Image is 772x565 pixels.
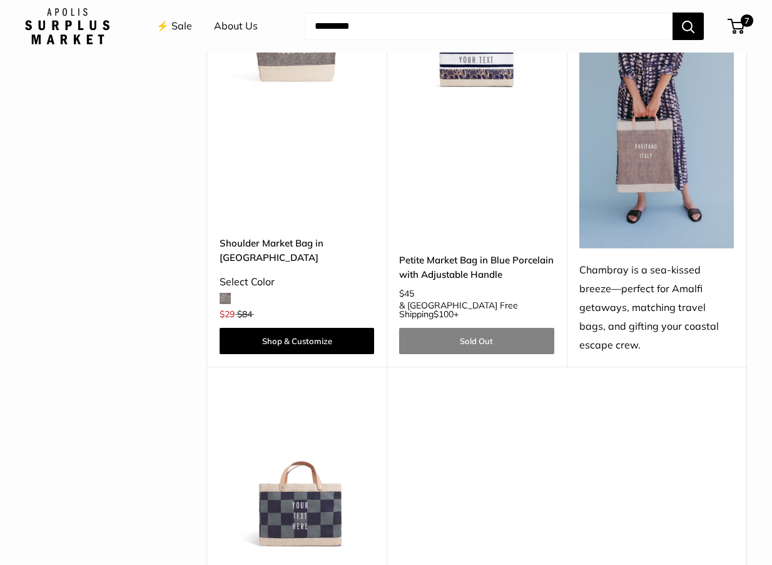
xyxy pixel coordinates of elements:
span: $45 [399,288,414,299]
input: Search... [305,13,673,40]
img: Apolis: Surplus Market [25,8,109,44]
a: 7 [729,19,744,34]
a: Shoulder Market Bag in [GEOGRAPHIC_DATA] [220,236,374,265]
div: Chambray is a sea-kissed breeze—perfect for Amalfi getaways, matching travel bags, and gifting yo... [579,261,734,355]
span: $84 [237,308,252,320]
a: ⚡️ Sale [156,17,192,36]
a: About Us [214,17,258,36]
span: $100 [434,308,454,320]
img: description_Limited Edition Navy Checker Collection [220,398,374,552]
a: Sold Out [399,328,554,354]
span: $29 [220,308,235,320]
span: & [GEOGRAPHIC_DATA] Free Shipping + [399,301,554,318]
a: description_Limited Edition Navy Checker CollectionPetite Market Bag in Navy Checker [220,398,374,552]
button: Search [673,13,704,40]
span: 7 [741,14,753,27]
div: Select Color [220,273,374,292]
a: Shop & Customize [220,328,374,354]
a: Petite Market Bag in Blue Porcelain with Adjustable Handle [399,253,554,282]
